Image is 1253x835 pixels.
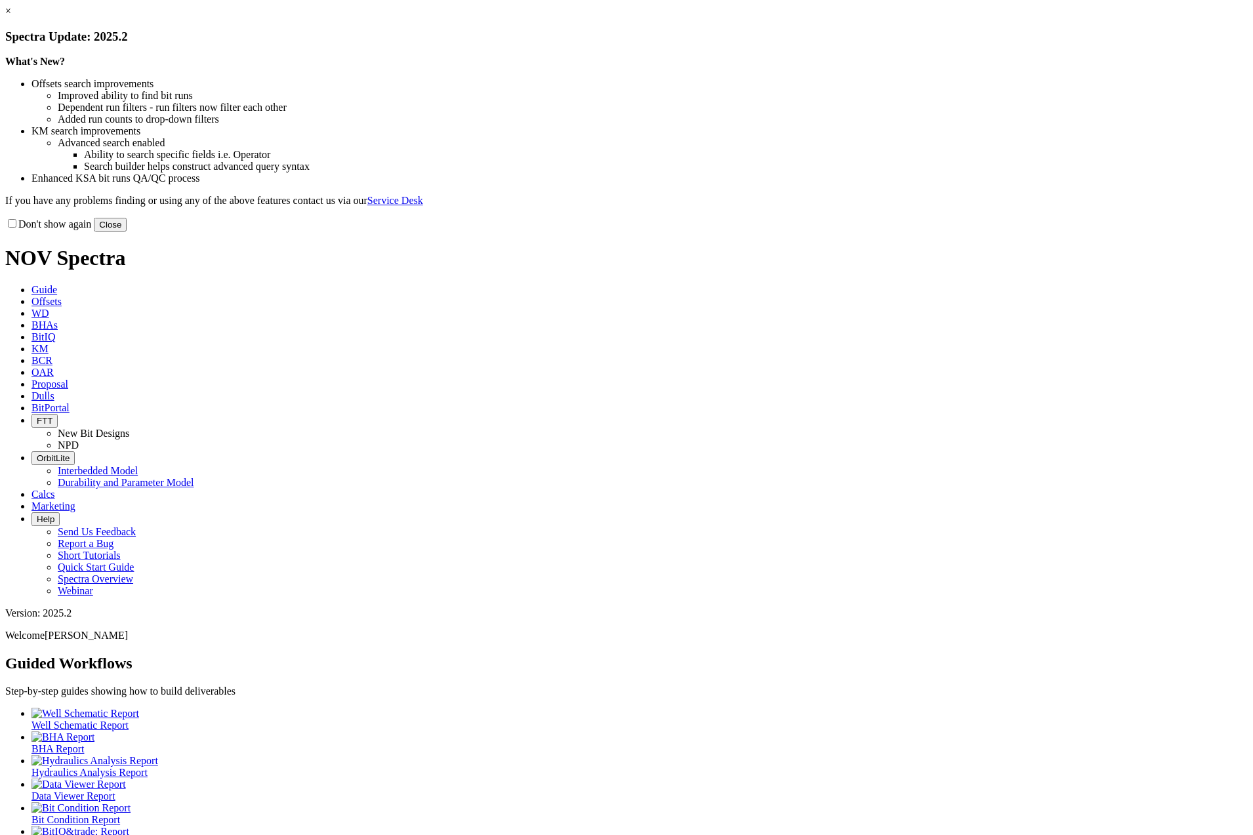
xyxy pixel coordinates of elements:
[37,453,70,463] span: OrbitLite
[58,102,1248,113] li: Dependent run filters - run filters now filter each other
[58,465,138,476] a: Interbedded Model
[58,90,1248,102] li: Improved ability to find bit runs
[31,500,75,512] span: Marketing
[31,355,52,366] span: BCR
[37,514,54,524] span: Help
[5,685,1248,697] p: Step-by-step guides showing how to build deliverables
[31,78,1248,90] li: Offsets search improvements
[5,5,11,16] a: ×
[31,125,1248,137] li: KM search improvements
[31,343,49,354] span: KM
[8,219,16,228] input: Don't show again
[58,561,134,573] a: Quick Start Guide
[31,489,55,500] span: Calcs
[58,573,133,584] a: Spectra Overview
[5,630,1248,642] p: Welcome
[58,428,129,439] a: New Bit Designs
[31,402,70,413] span: BitPortal
[31,755,158,767] img: Hydraulics Analysis Report
[58,585,93,596] a: Webinar
[5,218,91,230] label: Don't show again
[31,767,148,778] span: Hydraulics Analysis Report
[37,416,52,426] span: FTT
[58,113,1248,125] li: Added run counts to drop-down filters
[5,246,1248,270] h1: NOV Spectra
[84,149,1248,161] li: Ability to search specific fields i.e. Operator
[58,439,79,451] a: NPD
[31,802,131,814] img: Bit Condition Report
[5,56,65,67] strong: What's New?
[94,218,127,232] button: Close
[31,390,54,401] span: Dulls
[58,550,121,561] a: Short Tutorials
[58,137,1248,149] li: Advanced search enabled
[45,630,128,641] span: [PERSON_NAME]
[31,367,54,378] span: OAR
[58,538,113,549] a: Report a Bug
[31,296,62,307] span: Offsets
[5,30,1248,44] h3: Spectra Update: 2025.2
[31,378,68,390] span: Proposal
[31,720,129,731] span: Well Schematic Report
[58,526,136,537] a: Send Us Feedback
[31,814,120,825] span: Bit Condition Report
[31,790,115,802] span: Data Viewer Report
[5,195,1248,207] p: If you have any problems finding or using any of the above features contact us via our
[31,284,57,295] span: Guide
[367,195,423,206] a: Service Desk
[31,731,94,743] img: BHA Report
[31,331,55,342] span: BitIQ
[5,607,1248,619] div: Version: 2025.2
[31,779,126,790] img: Data Viewer Report
[31,319,58,331] span: BHAs
[31,173,1248,184] li: Enhanced KSA bit runs QA/QC process
[58,477,194,488] a: Durability and Parameter Model
[31,308,49,319] span: WD
[5,655,1248,672] h2: Guided Workflows
[31,743,84,754] span: BHA Report
[84,161,1248,173] li: Search builder helps construct advanced query syntax
[31,708,139,720] img: Well Schematic Report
